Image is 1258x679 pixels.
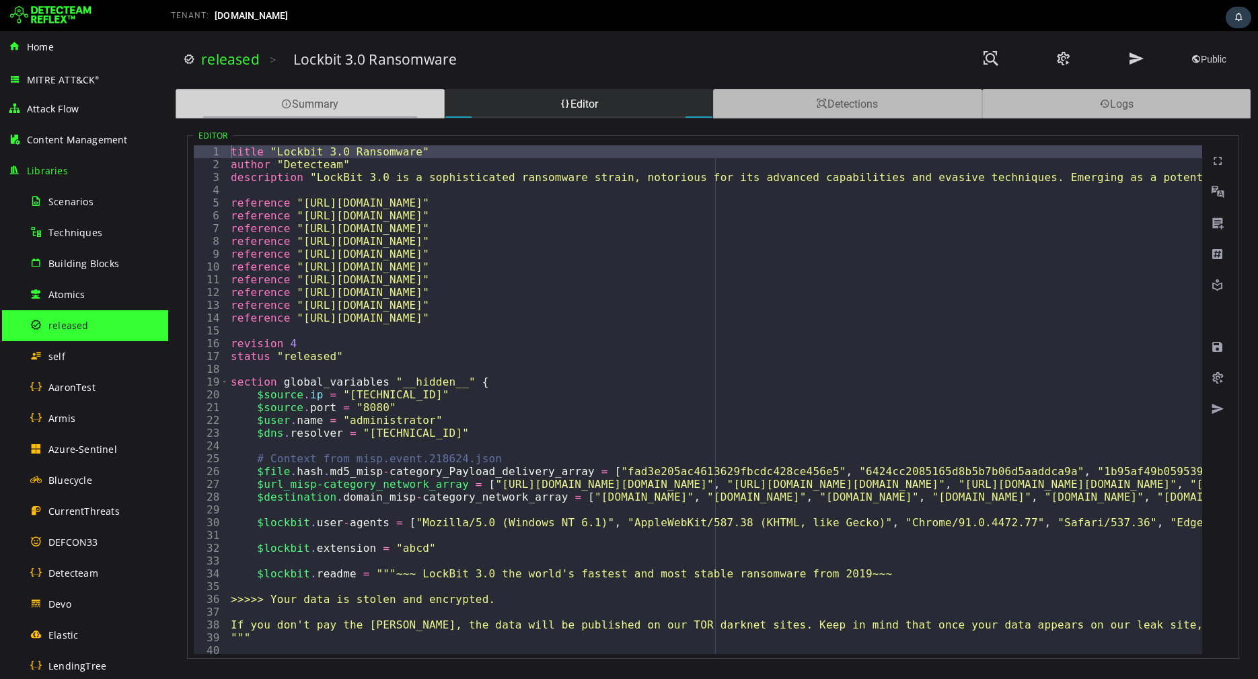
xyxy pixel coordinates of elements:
[276,58,546,87] div: Editor
[48,350,65,363] span: self
[26,281,60,293] div: 14
[48,567,98,579] span: Detecteam
[48,536,98,548] span: DEFCON33
[26,396,60,408] div: 23
[48,443,117,456] span: Azure-Sentinel
[26,447,60,460] div: 27
[26,575,60,587] div: 37
[171,11,209,20] span: TENANT:
[95,75,99,81] sup: ®
[26,306,60,319] div: 16
[33,19,91,38] a: released
[48,195,94,208] span: Scenarios
[26,511,60,524] div: 32
[48,288,85,301] span: Atomics
[26,536,60,549] div: 34
[26,383,60,396] div: 22
[26,217,60,229] div: 9
[10,5,91,26] img: Detecteam logo
[48,319,89,332] span: released
[48,629,78,641] span: Elastic
[215,10,289,21] span: [DOMAIN_NAME]
[26,613,60,626] div: 40
[26,549,60,562] div: 35
[26,460,60,472] div: 28
[125,19,289,38] h3: Lockbit 3.0 Ransomware
[26,408,60,421] div: 24
[1007,20,1074,37] button: Public
[27,102,79,115] span: Attack Flow
[26,242,60,255] div: 11
[26,600,60,613] div: 39
[26,268,60,281] div: 13
[26,434,60,447] div: 26
[102,21,108,36] span: >
[27,133,128,146] span: Content Management
[26,166,60,178] div: 5
[26,332,60,345] div: 18
[26,140,60,153] div: 3
[26,178,60,191] div: 6
[26,472,60,485] div: 29
[26,229,60,242] div: 10
[48,659,106,672] span: LendingTree
[26,191,60,204] div: 7
[7,58,276,87] div: Summary
[25,99,65,110] legend: Editor
[26,562,60,575] div: 36
[27,40,54,53] span: Home
[26,370,60,383] div: 21
[814,58,1083,87] div: Logs
[26,357,60,370] div: 20
[1226,7,1251,28] div: Task Notifications
[26,127,60,140] div: 2
[48,412,75,425] span: Armis
[545,58,814,87] div: Detections
[48,226,102,239] span: Techniques
[26,153,60,166] div: 4
[48,257,119,270] span: Building Blocks
[48,381,96,394] span: AaronTest
[26,319,60,332] div: 17
[48,598,71,610] span: Devo
[26,587,60,600] div: 38
[27,73,100,86] span: MITRE ATT&CK
[27,164,68,177] span: Libraries
[26,114,60,127] div: 1
[26,204,60,217] div: 8
[48,505,120,517] span: CurrentThreats
[26,255,60,268] div: 12
[26,293,60,306] div: 15
[1023,23,1058,34] span: Public
[26,498,60,511] div: 31
[26,421,60,434] div: 25
[26,524,60,536] div: 33
[48,474,92,487] span: Bluecycle
[52,345,60,357] span: Toggle code folding, rows 19 through 57
[26,345,60,357] div: 19
[26,485,60,498] div: 30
